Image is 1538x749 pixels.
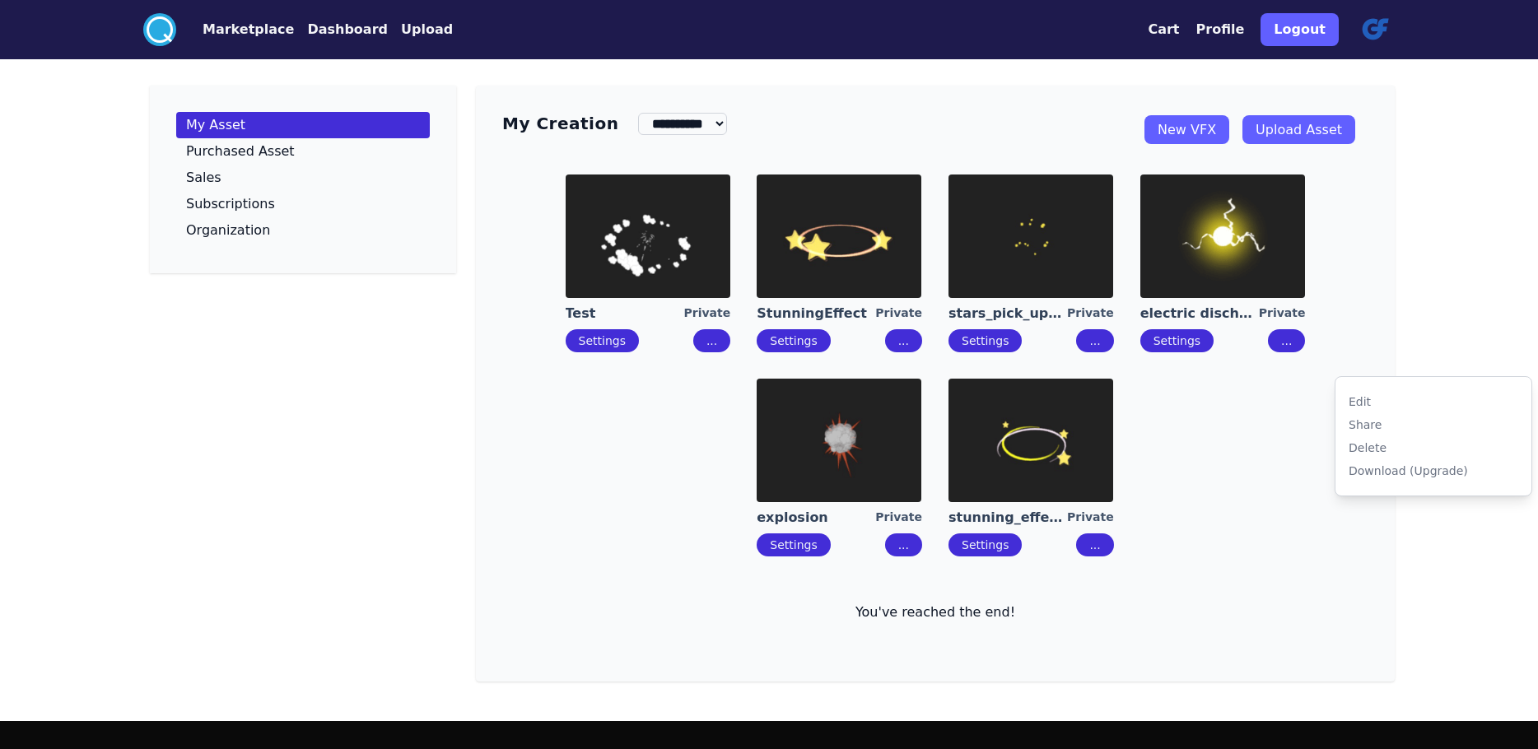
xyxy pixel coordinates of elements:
[186,171,221,184] p: Sales
[1242,115,1355,144] a: Upload Asset
[186,119,245,132] p: My Asset
[1148,20,1179,40] button: Cart
[1153,334,1200,347] a: Settings
[1259,305,1306,323] div: Private
[388,20,453,40] a: Upload
[176,20,294,40] a: Marketplace
[1076,329,1113,352] button: ...
[962,538,1009,551] a: Settings
[566,305,684,323] a: Test
[948,174,1113,298] img: imgAlt
[1140,174,1305,298] img: imgAlt
[875,509,922,527] div: Private
[948,379,1113,502] img: imgAlt
[693,329,730,352] button: ...
[1349,463,1468,479] div: Download (Upgrade)
[1261,7,1339,53] a: Logout
[579,334,626,347] a: Settings
[757,305,875,323] a: StunningEffect
[176,112,430,138] a: My Asset
[1140,305,1259,323] a: electric discharge
[186,224,270,237] p: Organization
[307,20,388,40] button: Dashboard
[566,329,639,352] button: Settings
[176,191,430,217] a: Subscriptions
[757,379,921,502] img: imgAlt
[176,138,430,165] a: Purchased Asset
[1349,393,1371,410] div: Edit
[1076,533,1113,556] button: ...
[948,329,1022,352] button: Settings
[294,20,388,40] a: Dashboard
[948,533,1022,556] button: Settings
[176,165,430,191] a: Sales
[502,602,1368,622] p: You've reached the end!
[962,334,1009,347] a: Settings
[770,334,817,347] a: Settings
[1067,509,1114,527] div: Private
[757,329,830,352] button: Settings
[1268,329,1305,352] button: ...
[1349,416,1382,433] div: Share
[757,533,830,556] button: Settings
[885,329,922,352] button: ...
[186,145,295,158] p: Purchased Asset
[885,533,922,556] button: ...
[948,509,1067,527] a: stunning_effect_Anton
[770,538,817,551] a: Settings
[1196,20,1245,40] button: Profile
[757,174,921,298] img: imgAlt
[176,217,430,244] a: Organization
[1140,329,1214,352] button: Settings
[1349,440,1387,456] div: Delete
[875,305,922,323] div: Private
[948,305,1067,323] a: stars_pick_up_boxes
[401,20,453,40] button: Upload
[1355,10,1395,49] img: profile
[1067,305,1114,323] div: Private
[1144,115,1229,144] a: New VFX
[566,174,730,298] img: imgAlt
[757,509,875,527] a: explosion
[502,112,618,135] h3: My Creation
[186,198,275,211] p: Subscriptions
[1261,13,1339,46] button: Logout
[684,305,731,323] div: Private
[203,20,294,40] button: Marketplace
